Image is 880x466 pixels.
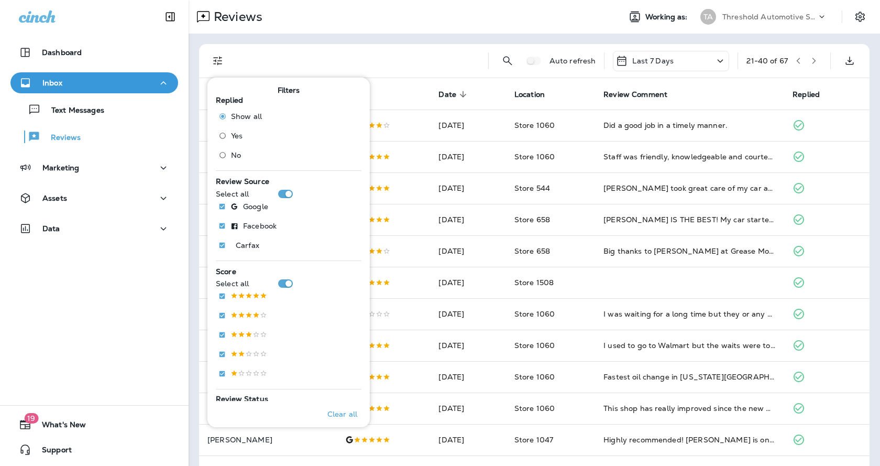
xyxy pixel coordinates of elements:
span: Store 1060 [514,341,555,350]
td: [DATE] [430,393,505,424]
div: 21 - 40 of 67 [746,57,788,65]
span: Store 658 [514,215,550,224]
p: Auto refresh [549,57,596,65]
span: Working as: [645,13,690,21]
p: [PERSON_NAME] [207,436,328,444]
td: [DATE] [430,235,505,267]
td: [DATE] [430,424,505,456]
button: Inbox [10,72,178,93]
span: Date [438,90,456,99]
p: Last 7 Days [632,57,674,65]
td: [DATE] [430,267,505,298]
button: Assets [10,188,178,209]
p: Google [243,202,268,211]
span: No [231,151,241,159]
span: Show all [231,112,262,121]
button: Reviews [10,126,178,148]
span: Location [514,90,545,99]
button: Data [10,218,178,239]
span: Store 1060 [514,372,555,382]
button: 19What's New [10,414,178,435]
span: Score [216,267,236,276]
button: Filters [207,50,228,71]
span: Store 1060 [514,404,555,413]
span: Review Comment [603,90,681,99]
td: [DATE] [430,110,505,141]
button: Clear all [323,401,361,427]
td: [DATE] [430,204,505,235]
p: Select all [216,279,249,288]
td: [DATE] [430,141,505,172]
p: Data [42,224,60,233]
td: [DATE] [430,361,505,393]
span: Review Status [216,394,268,404]
span: Store 1060 [514,309,555,319]
span: Review Comment [603,90,667,99]
p: Select all [216,190,249,198]
div: CHRIS IS THE BEST! My car started having trouble starting today so I took it in to a shop to get ... [603,214,776,225]
span: Store 1060 [514,152,555,161]
td: [DATE] [430,298,505,330]
button: Dashboard [10,42,178,63]
button: Export as CSV [839,50,860,71]
span: What's New [31,420,86,433]
p: Facebook [243,222,277,230]
button: Collapse Sidebar [156,6,185,27]
td: [DATE] [430,172,505,204]
span: Location [514,90,558,99]
button: Text Messages [10,99,178,121]
p: Clear all [327,410,357,418]
span: Store 1060 [514,121,555,130]
span: Store 658 [514,246,550,256]
div: Did a good job in a timely manner. [603,120,776,131]
span: Review Source [216,177,269,186]
div: Highly recommended! Joey is one of the absolute best! Always makes sure I get what I need done, e... [603,435,776,445]
span: Store 1508 [514,278,554,287]
p: Reviews [40,133,81,143]
span: Replied [216,95,243,105]
div: Filters [207,71,370,427]
p: Reviews [210,9,262,25]
span: Store 544 [514,183,550,193]
button: Settings [851,7,870,26]
button: Support [10,439,178,460]
p: Text Messages [41,106,104,116]
button: Search Reviews [497,50,518,71]
p: Assets [42,194,67,202]
div: Fastest oil change in Idaho Falls. I was back on the road in 12 minutes. [603,372,776,382]
div: I used to go to Walmart but the waits were too long. Grease Monkey had me finished in 10 minutes. [603,340,776,351]
p: Carfax [236,241,259,250]
span: Filters [278,86,300,95]
span: Yes [231,132,243,140]
p: Dashboard [42,48,82,57]
div: I was waiting for a long time but they or any of their staff did not respond. They wasted a lot o... [603,309,776,319]
span: Replied [793,90,833,99]
span: 19 [24,413,38,424]
td: [DATE] [430,330,505,361]
span: Date [438,90,470,99]
div: TA [700,9,716,25]
span: Store 1047 [514,435,553,445]
div: This shop has really improved since the new manager took over. You can feel the difference. [603,403,776,414]
div: Staff was friendly, knowledgeable and courteous. I was impressed. They took care of my vehicle in... [603,151,776,162]
p: Marketing [42,164,79,172]
span: Replied [793,90,820,99]
button: Marketing [10,157,178,178]
p: Threshold Automotive Service dba Grease Monkey [722,13,817,21]
div: Big thanks to Chris at Grease Monkey! He fixed my light and a few other things like a pro, and my... [603,246,776,256]
div: Jared took great care of my car and kept me informed the whole time! [603,183,776,193]
span: Support [31,446,72,458]
p: Inbox [42,79,62,87]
